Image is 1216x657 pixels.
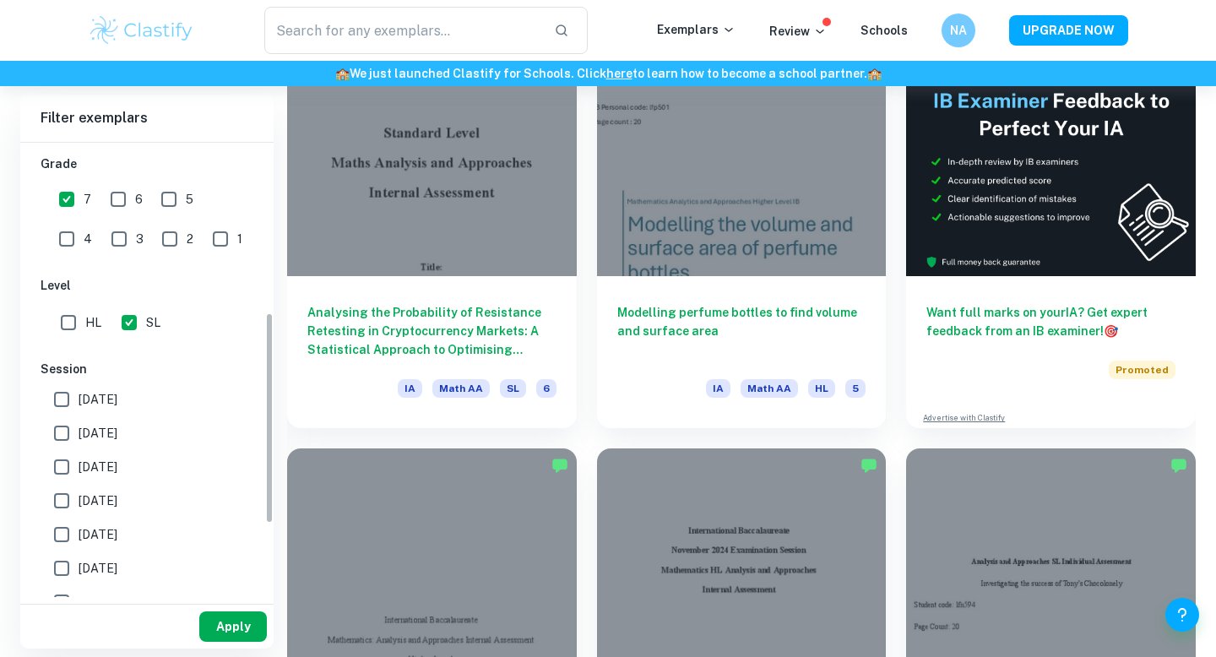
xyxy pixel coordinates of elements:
[432,379,490,398] span: Math AA
[335,67,350,80] span: 🏫
[1109,361,1175,379] span: Promoted
[79,593,117,611] span: [DATE]
[85,313,101,332] span: HL
[1104,324,1118,338] span: 🎯
[706,379,730,398] span: IA
[88,14,195,47] img: Clastify logo
[186,190,193,209] span: 5
[769,22,827,41] p: Review
[867,67,882,80] span: 🏫
[135,190,143,209] span: 6
[536,379,556,398] span: 6
[906,59,1196,276] img: Thumbnail
[949,21,969,40] h6: NA
[20,95,274,142] h6: Filter exemplars
[845,379,866,398] span: 5
[606,67,632,80] a: here
[500,379,526,398] span: SL
[41,155,253,173] h6: Grade
[199,611,267,642] button: Apply
[41,360,253,378] h6: Session
[264,7,540,54] input: Search for any exemplars...
[79,458,117,476] span: [DATE]
[84,230,92,248] span: 4
[3,64,1213,83] h6: We just launched Clastify for Schools. Click to learn how to become a school partner.
[79,559,117,578] span: [DATE]
[923,412,1005,424] a: Advertise with Clastify
[41,276,253,295] h6: Level
[1009,15,1128,46] button: UPGRADE NOW
[79,390,117,409] span: [DATE]
[1170,457,1187,474] img: Marked
[136,230,144,248] span: 3
[398,379,422,398] span: IA
[146,313,160,332] span: SL
[187,230,193,248] span: 2
[551,457,568,474] img: Marked
[597,59,887,428] a: Modelling perfume bottles to find volume and surface areaIAMath AAHL5
[657,20,736,39] p: Exemplars
[617,303,866,359] h6: Modelling perfume bottles to find volume and surface area
[1165,598,1199,632] button: Help and Feedback
[79,491,117,510] span: [DATE]
[79,424,117,443] span: [DATE]
[237,230,242,248] span: 1
[926,303,1175,340] h6: Want full marks on your IA ? Get expert feedback from an IB examiner!
[79,525,117,544] span: [DATE]
[741,379,798,398] span: Math AA
[906,59,1196,428] a: Want full marks on yourIA? Get expert feedback from an IB examiner!PromotedAdvertise with Clastify
[287,59,577,428] a: Analysing the Probability of Resistance Retesting in Cryptocurrency Markets: A Statistical Approa...
[942,14,975,47] button: NA
[860,24,908,37] a: Schools
[808,379,835,398] span: HL
[307,303,556,359] h6: Analysing the Probability of Resistance Retesting in Cryptocurrency Markets: A Statistical Approa...
[84,190,91,209] span: 7
[860,457,877,474] img: Marked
